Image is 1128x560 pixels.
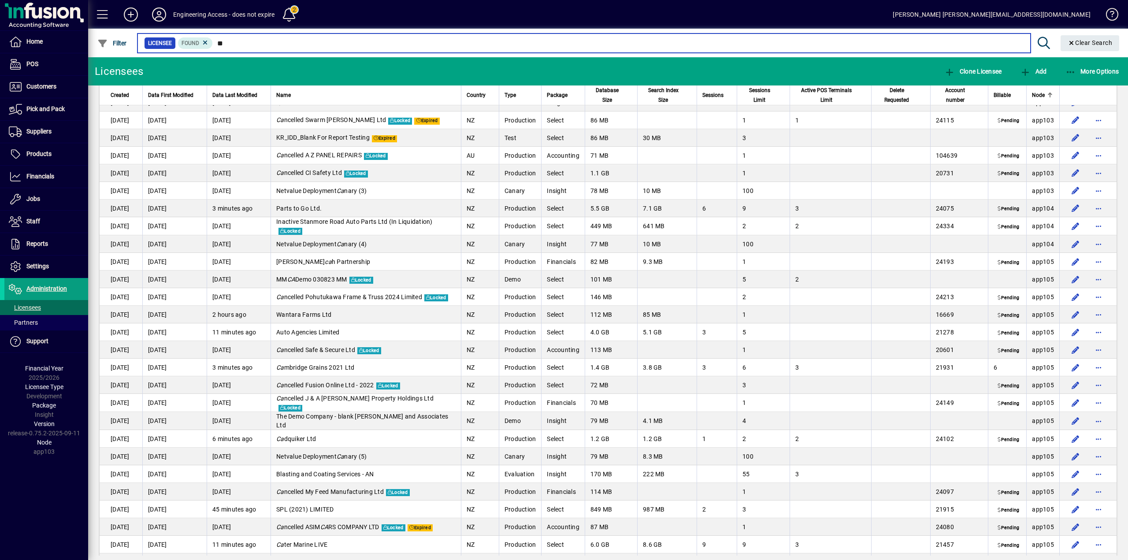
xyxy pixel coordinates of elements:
[207,253,271,271] td: [DATE]
[499,235,542,253] td: Canary
[207,111,271,129] td: [DATE]
[207,306,271,323] td: 2 hours ago
[325,258,332,265] em: ca
[142,235,207,253] td: [DATE]
[541,111,585,129] td: Select
[173,7,275,22] div: Engineering Access - does not expire
[1091,467,1106,481] button: More options
[100,200,142,217] td: [DATE]
[499,129,542,147] td: Test
[207,271,271,288] td: [DATE]
[585,164,637,182] td: 1.1 GB
[499,253,542,271] td: Production
[142,111,207,129] td: [DATE]
[207,288,271,306] td: [DATE]
[142,129,207,147] td: [DATE]
[994,90,1021,100] div: Billable
[585,129,637,147] td: 86 MB
[461,164,499,182] td: NZ
[1091,414,1106,428] button: More options
[994,90,1011,100] span: Billable
[795,85,858,105] span: Active POS Terminals Limit
[499,164,542,182] td: Production
[1069,184,1083,198] button: Edit
[930,288,988,306] td: 24213
[424,294,448,301] span: Locked
[276,241,367,248] span: Netvalue Deployment nary (4)
[1069,432,1083,446] button: Edit
[276,152,362,159] span: ncelled A Z PANEL REPAIRS
[4,121,88,143] a: Suppliers
[142,147,207,164] td: [DATE]
[944,68,1002,75] span: Clone Licensee
[499,182,542,200] td: Canary
[182,40,199,46] span: Found
[207,235,271,253] td: [DATE]
[585,288,637,306] td: 146 MB
[95,35,129,51] button: Filter
[1032,117,1054,124] span: app103.prod.infusionbusinesssoftware.com
[1069,201,1083,215] button: Edit
[1091,538,1106,552] button: More options
[737,164,790,182] td: 1
[1091,290,1106,304] button: More options
[145,7,173,22] button: Profile
[637,182,697,200] td: 10 MB
[930,217,988,235] td: 24334
[276,293,422,300] span: ncelled Pohutukawa Frame & Truss 2024 Limited
[541,217,585,235] td: Select
[276,99,303,106] span: QA Demo
[702,90,724,100] span: Sessions
[930,200,988,217] td: 24075
[585,306,637,323] td: 112 MB
[4,256,88,278] a: Settings
[26,285,67,292] span: Administration
[737,111,790,129] td: 1
[1069,343,1083,357] button: Edit
[505,90,536,100] div: Type
[100,235,142,253] td: [DATE]
[1069,520,1083,534] button: Edit
[1091,432,1106,446] button: More options
[996,294,1021,301] span: Pending
[364,153,388,160] span: Locked
[207,323,271,341] td: 11 minutes ago
[499,271,542,288] td: Demo
[541,200,585,217] td: Select
[737,129,790,147] td: 3
[742,85,784,105] div: Sessions Limit
[100,147,142,164] td: [DATE]
[207,147,271,164] td: [DATE]
[1032,170,1054,177] span: app103.prod.infusionbusinesssoftware.com
[930,111,988,129] td: 24115
[1091,449,1106,464] button: More options
[585,235,637,253] td: 77 MB
[1091,378,1106,392] button: More options
[100,271,142,288] td: [DATE]
[1069,414,1083,428] button: Edit
[461,235,499,253] td: NZ
[9,319,38,326] span: Partners
[790,271,871,288] td: 2
[4,300,88,315] a: Licensees
[100,306,142,323] td: [DATE]
[26,83,56,90] span: Customers
[590,85,632,105] div: Database Size
[1091,184,1106,198] button: More options
[111,90,137,100] div: Created
[499,306,542,323] td: Production
[877,85,925,105] div: Delete Requested
[737,235,790,253] td: 100
[930,306,988,323] td: 16669
[26,173,54,180] span: Financials
[142,306,207,323] td: [DATE]
[737,288,790,306] td: 2
[1069,467,1083,481] button: Edit
[996,223,1021,230] span: Pending
[1063,63,1121,79] button: More Options
[936,85,975,105] span: Account number
[276,116,386,123] span: ncelled Swarm [PERSON_NAME] Ltd
[1091,272,1106,286] button: More options
[1032,90,1054,100] div: Node
[1069,538,1083,552] button: Edit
